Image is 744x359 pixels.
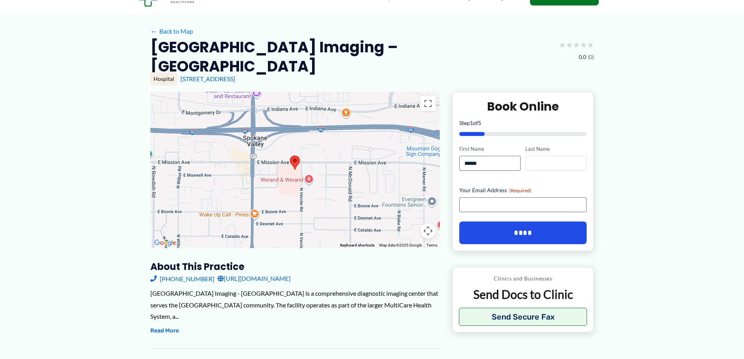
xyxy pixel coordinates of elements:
span: Map data ©2025 Google [379,243,422,247]
button: Read More [150,326,179,336]
label: Your Email Address [459,186,587,194]
div: Hospital [150,72,177,86]
span: ★ [573,38,580,52]
span: 5 [478,120,481,126]
h2: Book Online [459,99,587,114]
span: (0) [588,52,594,62]
a: [STREET_ADDRESS] [180,75,235,82]
div: [GEOGRAPHIC_DATA] Imaging - [GEOGRAPHIC_DATA] is a comprehensive diagnostic imaging center that s... [150,288,440,322]
p: Step of [459,120,587,126]
img: Google [152,238,178,248]
h2: [GEOGRAPHIC_DATA] Imaging – [GEOGRAPHIC_DATA] [150,38,553,76]
span: ★ [580,38,587,52]
span: ★ [566,38,573,52]
span: ★ [587,38,594,52]
span: ← [150,27,158,35]
a: Terms [426,243,437,247]
a: ←Back to Map [150,25,193,37]
p: Clinics and Businesses [459,273,587,284]
label: First Name [459,145,521,153]
a: Open this area in Google Maps (opens a new window) [152,238,178,248]
button: Toggle fullscreen view [420,96,436,111]
button: Send Secure Fax [459,308,587,326]
button: Map camera controls [420,223,436,239]
span: (Required) [509,188,532,193]
span: 1 [470,120,473,126]
button: Keyboard shortcuts [340,243,375,248]
a: [URL][DOMAIN_NAME] [218,273,291,284]
a: [PHONE_NUMBER] [150,273,214,284]
p: Send Docs to Clinic [459,287,587,302]
span: ★ [559,38,566,52]
label: Last Name [525,145,587,153]
h3: About this practice [150,261,440,273]
span: 0.0 [579,52,586,62]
